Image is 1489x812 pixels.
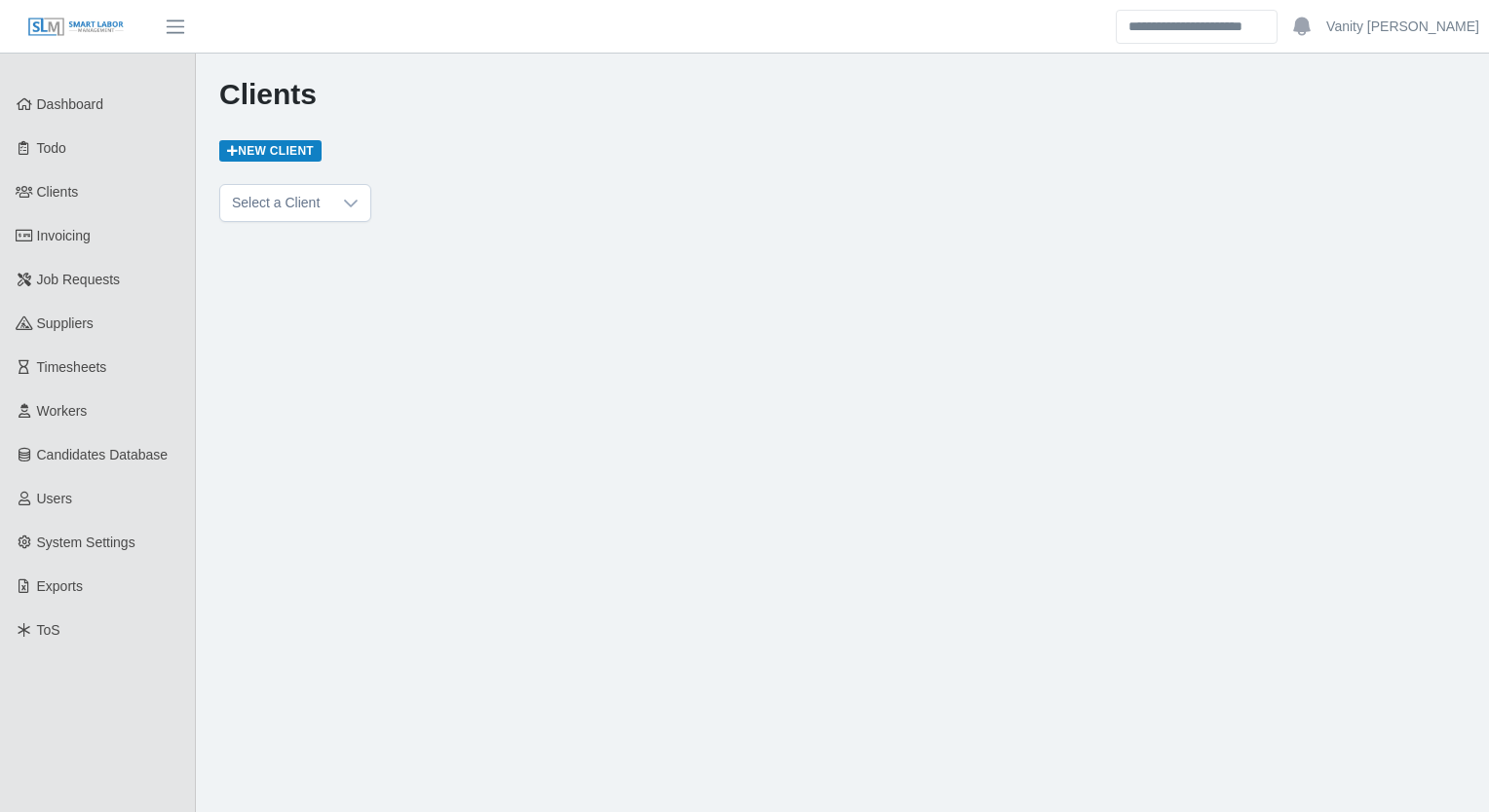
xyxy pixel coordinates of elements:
[1116,10,1278,44] input: Search
[37,403,88,419] span: Workers
[37,491,73,506] span: Users
[219,77,1466,112] h1: Clients
[27,17,125,38] img: SLM Logo
[37,140,66,156] span: Todo
[37,622,60,638] span: ToS
[37,535,135,550] span: System Settings
[37,447,169,462] span: Candidates Database
[37,578,83,594] span: Exports
[37,272,121,287] span: Job Requests
[37,228,91,243] span: Invoicing
[37,96,104,112] span: Dashboard
[219,140,322,162] a: New Client
[37,359,107,375] span: Timesheets
[37,315,94,331] span: Suppliers
[1326,17,1479,37] a: Vanity [PERSON_NAME]
[220,185,331,221] span: Select a Client
[37,184,79,200] span: Clients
